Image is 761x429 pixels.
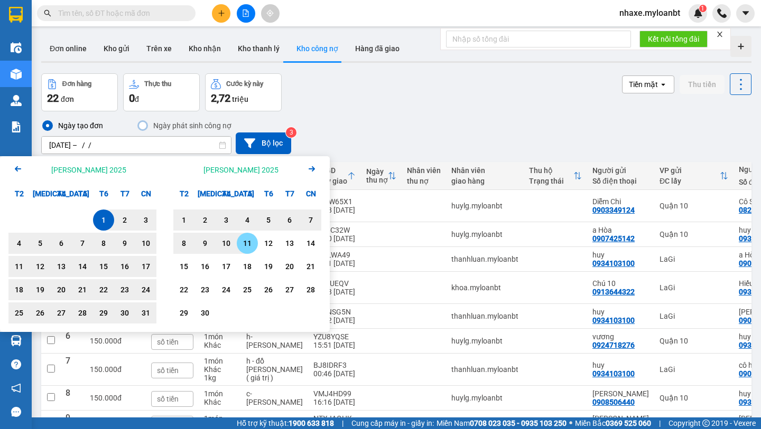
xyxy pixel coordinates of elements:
div: Choose Thứ Hai, tháng 08 11 2025. It's available. [8,256,30,277]
div: 10 [219,237,234,250]
div: 29 [177,307,191,319]
div: Khác [204,341,236,349]
div: [MEDICAL_DATA] [30,183,51,204]
div: 12 [33,260,48,273]
div: 13:22 [DATE] [313,316,356,325]
sup: 3 [286,127,296,138]
div: Mã GD [313,166,347,175]
div: 24 [219,283,234,296]
div: Choose Thứ Sáu, tháng 09 19 2025. It's available. [258,256,279,277]
div: Trương Huy [592,414,649,423]
div: Ngày [366,167,388,176]
div: Choose Thứ Ba, tháng 09 23 2025. It's available. [194,279,216,300]
div: Choose Thứ Bảy, tháng 09 13 2025. It's available. [279,233,300,254]
div: 3 [219,214,234,226]
div: Choose Chủ Nhật, tháng 09 21 2025. It's available. [300,256,321,277]
div: 29 [96,307,111,319]
div: 8 [96,237,111,250]
div: 25 [240,283,255,296]
div: 150.000 [90,337,141,345]
input: số tiền [151,334,193,350]
div: 30 [117,307,132,319]
div: Khác [204,398,236,406]
div: Chú Trúc [592,389,649,398]
div: Nhân viên [407,166,441,175]
div: 17 [219,260,234,273]
div: Tạo kho hàng mới [730,36,751,57]
div: 15 [177,260,191,273]
span: đ [117,365,122,374]
div: 16 [117,260,132,273]
button: Kho thanh lý [229,36,288,61]
button: file-add [237,4,255,23]
button: plus [212,4,230,23]
button: caret-down [736,4,755,23]
div: 2 [198,214,212,226]
div: 28 [303,283,318,296]
div: NTXJAQHK [313,414,356,423]
button: Bộ lọc [236,132,291,154]
th: Toggle SortBy [308,162,361,190]
div: 4 [240,214,255,226]
div: Choose Thứ Tư, tháng 09 3 2025. It's available. [216,209,237,231]
div: Choose Thứ Năm, tháng 08 14 2025. It's available. [72,256,93,277]
div: Choose Thứ Tư, tháng 09 10 2025. It's available. [216,233,237,254]
div: Choose Thứ Tư, tháng 08 13 2025. It's available. [51,256,72,277]
div: 10 [138,237,153,250]
div: 6 [282,214,297,226]
img: warehouse-icon [11,69,22,80]
img: logo-vxr [9,7,23,23]
div: 1 [177,214,191,226]
div: Choose Thứ Sáu, tháng 08 22 2025. It's available. [93,279,114,300]
div: a Hòa [592,226,649,234]
div: Choose Thứ Bảy, tháng 09 6 2025. It's available. [279,209,300,231]
span: nhaxe.myloanbt [611,6,689,20]
div: Quận 10 [660,202,728,210]
div: c-vàng [246,389,303,406]
div: 26 [33,307,48,319]
div: huy [592,251,649,259]
button: aim [261,4,280,23]
div: Choose Thứ Năm, tháng 09 25 2025. It's available. [237,279,258,300]
div: Cước kỳ này [226,80,263,88]
button: Previous month. [12,163,24,177]
span: đ [135,95,139,103]
div: Choose Thứ Ba, tháng 08 5 2025. It's available. [30,233,51,254]
div: T2 [173,183,194,204]
button: Kho công nợ [288,36,347,61]
div: 24 [138,283,153,296]
span: message [11,407,21,417]
div: 23 [198,283,212,296]
div: 150.000 [90,394,141,402]
div: 1 món [204,332,236,341]
div: 20 [282,260,297,273]
div: BJ8IDRF3 [313,361,356,369]
span: search [44,9,51,17]
div: thu nợ [407,177,441,185]
div: IPVDUEQV [313,279,356,288]
div: T5 [237,183,258,204]
span: triệu [232,95,248,103]
div: 8 [177,237,191,250]
div: VMJ4HD99 [313,389,356,398]
div: huylg.myloanbt [451,337,518,345]
div: Tiền mặt [629,79,658,90]
button: Đơn hàng22đơn [41,73,118,111]
div: Choose Thứ Năm, tháng 09 11 2025. It's available. [237,233,258,254]
div: 6 [66,332,79,350]
div: 5 [261,214,276,226]
div: h-vàng [246,332,303,349]
span: aim [266,9,274,17]
div: 14 [303,237,318,250]
div: 28 [75,307,90,319]
div: Choose Thứ Hai, tháng 09 1 2025. It's available. [173,209,194,231]
div: Choose Thứ Ba, tháng 09 16 2025. It's available. [194,256,216,277]
div: 11 [240,237,255,250]
div: 22 [177,283,191,296]
div: 14 [75,260,90,273]
th: Toggle SortBy [361,162,402,190]
div: Chú 10 [592,279,649,288]
div: huylg.myloanbt [451,230,518,239]
div: 0934103100 [592,316,635,325]
div: T6 [258,183,279,204]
